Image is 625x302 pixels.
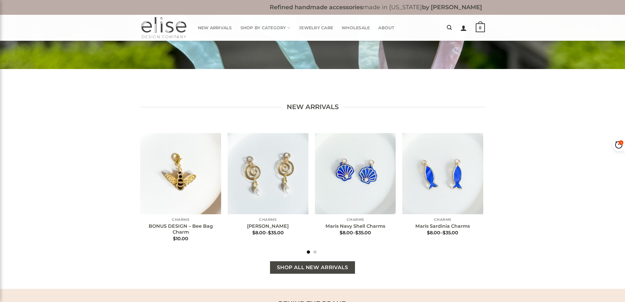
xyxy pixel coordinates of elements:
span: $ [340,230,343,236]
a: New Arrivals [198,21,232,34]
a: Maris Eddy Charms [228,133,309,214]
li: Page dot 1 [307,250,310,254]
span: – [402,230,483,235]
bdi: 35.00 [355,230,371,236]
a: [PERSON_NAME] [247,223,289,229]
p: Charms [402,218,483,222]
span: $ [427,230,430,236]
a: BONUS DESIGN – Bee Bag Charm [140,223,221,235]
a: Maris Sardinia Charms [415,223,470,229]
a: Maris Navy Shell Charms [315,133,396,214]
bdi: 35.00 [268,230,284,236]
a: Maris Sardinia Charms [402,133,483,214]
span: $ [443,230,446,236]
b: made in [US_STATE] [270,4,482,11]
bdi: 8.00 [427,230,440,236]
bdi: 8.00 [340,230,353,236]
p: Charms [315,218,396,222]
li: Page dot 2 [313,250,317,254]
p: Charms [140,218,221,222]
bdi: 10.00 [173,236,188,242]
a: About [378,21,394,34]
span: Shop All New Arrivals [277,264,348,272]
a: Shop By Category [240,21,291,34]
a: Jewelry Care [299,21,333,34]
bdi: 8.00 [252,230,266,236]
strong: 0 [476,23,485,33]
bdi: 35.00 [443,230,458,236]
span: – [228,230,309,235]
a: Shop All New Arrivals [270,261,355,274]
a: Maris Navy Shell Charms [325,223,385,229]
span: $ [355,230,358,236]
a: 0 [476,19,485,37]
b: Refined handmade accessories [270,4,363,11]
span: $ [252,230,255,236]
span: $ [268,230,271,236]
img: Elise Design Company [140,15,187,41]
a: Search [447,21,452,34]
span: new arrivals [287,102,339,112]
span: $ [173,236,176,242]
b: by [PERSON_NAME] [422,4,482,11]
a: BONUS DESIGN - Bee Bag Charm [140,133,221,214]
span: – [315,230,396,235]
p: Charms [228,218,309,222]
a: Wholesale [342,21,370,34]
